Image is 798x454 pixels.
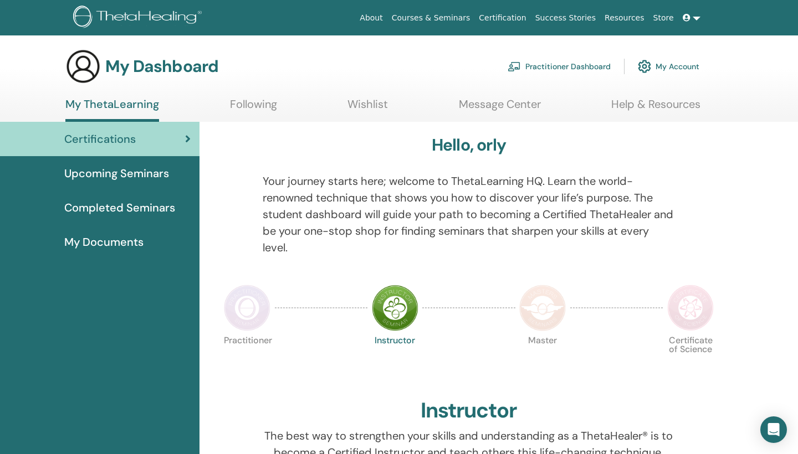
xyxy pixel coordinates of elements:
a: Success Stories [531,8,600,28]
span: My Documents [64,234,144,250]
img: generic-user-icon.jpg [65,49,101,84]
a: My Account [638,54,699,79]
img: cog.svg [638,57,651,76]
span: Completed Seminars [64,199,175,216]
a: Following [230,97,277,119]
a: Message Center [459,97,541,119]
a: Certification [474,8,530,28]
img: chalkboard-teacher.svg [508,61,521,71]
a: My ThetaLearning [65,97,159,122]
span: Certifications [64,131,136,147]
a: Resources [600,8,649,28]
a: Help & Resources [611,97,700,119]
img: Practitioner [224,285,270,331]
p: Instructor [372,336,418,383]
a: Courses & Seminars [387,8,475,28]
img: Certificate of Science [667,285,714,331]
h3: Hello, orly [432,135,506,155]
h2: Instructor [421,398,518,424]
div: Open Intercom Messenger [760,416,787,443]
p: Master [519,336,566,383]
img: Master [519,285,566,331]
p: Practitioner [224,336,270,383]
h3: My Dashboard [105,56,218,76]
img: Instructor [372,285,418,331]
p: Certificate of Science [667,336,714,383]
img: logo.png [73,6,206,30]
a: Wishlist [347,97,388,119]
p: Your journey starts here; welcome to ThetaLearning HQ. Learn the world-renowned technique that sh... [263,173,676,256]
a: Store [649,8,678,28]
a: About [355,8,387,28]
span: Upcoming Seminars [64,165,169,182]
a: Practitioner Dashboard [508,54,611,79]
